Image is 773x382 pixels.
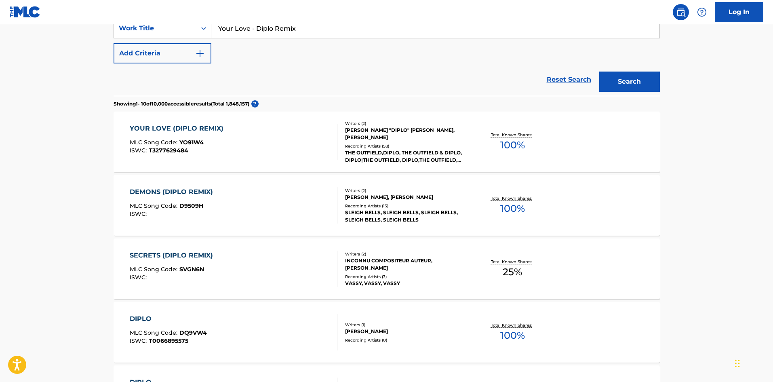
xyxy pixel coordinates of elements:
span: MLC Song Code : [130,202,179,209]
span: 100 % [500,201,525,216]
span: ISWC : [130,210,149,217]
button: Search [599,72,660,92]
div: [PERSON_NAME], [PERSON_NAME] [345,194,467,201]
span: 100 % [500,138,525,152]
a: DIPLOMLC Song Code:DQ9VW4ISWC:T0066895575Writers (1)[PERSON_NAME]Recording Artists (0)Total Known... [114,302,660,363]
span: T0066895575 [149,337,188,344]
span: ISWC : [130,337,149,344]
span: 100 % [500,328,525,343]
div: SECRETS (DIPLO REMIX) [130,251,217,260]
form: Search Form [114,18,660,96]
div: DEMONS (DIPLO REMIX) [130,187,217,197]
div: Writers ( 2 ) [345,120,467,127]
span: SVGN6N [179,266,204,273]
img: help [697,7,707,17]
div: Writers ( 2 ) [345,188,467,194]
p: Showing 1 - 10 of 10,000 accessible results (Total 1,848,157 ) [114,100,249,108]
div: Recording Artists ( 0 ) [345,337,467,343]
img: MLC Logo [10,6,41,18]
div: Recording Artists ( 3 ) [345,274,467,280]
a: SECRETS (DIPLO REMIX)MLC Song Code:SVGN6NISWC:Writers (2)INCONNU COMPOSITEUR AUTEUR, [PERSON_NAME... [114,238,660,299]
div: Recording Artists ( 58 ) [345,143,467,149]
img: search [676,7,686,17]
span: ISWC : [130,274,149,281]
p: Total Known Shares: [491,259,534,265]
p: Total Known Shares: [491,195,534,201]
a: Reset Search [543,71,595,89]
div: [PERSON_NAME] [345,328,467,335]
div: YOUR LOVE (DIPLO REMIX) [130,124,227,133]
div: Recording Artists ( 13 ) [345,203,467,209]
div: SLEIGH BELLS, SLEIGH BELLS, SLEIGH BELLS, SLEIGH BELLS, SLEIGH BELLS [345,209,467,224]
span: ISWC : [130,147,149,154]
div: THE OUTFIELD,DIPLO, THE OUTFIELD & DIPLO, DIPLO|THE OUTFIELD, DIPLO,THE OUTFIELD, DIPLO|THE OUTFIELD [345,149,467,164]
span: ? [251,100,259,108]
button: Add Criteria [114,43,211,63]
p: Total Known Shares: [491,322,534,328]
span: MLC Song Code : [130,139,179,146]
a: YOUR LOVE (DIPLO REMIX)MLC Song Code:YO91W4ISWC:T3277629484Writers (2)[PERSON_NAME] "DIPLO" [PERS... [114,112,660,172]
span: D9509H [179,202,203,209]
img: 9d2ae6d4665cec9f34b9.svg [195,49,205,58]
div: INCONNU COMPOSITEUR AUTEUR, [PERSON_NAME] [345,257,467,272]
div: Drag [735,351,740,376]
span: T3277629484 [149,147,188,154]
div: DIPLO [130,314,207,324]
a: Log In [715,2,763,22]
a: DEMONS (DIPLO REMIX)MLC Song Code:D9509HISWC:Writers (2)[PERSON_NAME], [PERSON_NAME]Recording Art... [114,175,660,236]
span: MLC Song Code : [130,329,179,336]
div: Help [694,4,710,20]
div: VASSY, VASSY, VASSY [345,280,467,287]
div: Writers ( 2 ) [345,251,467,257]
iframe: Chat Widget [733,343,773,382]
a: Public Search [673,4,689,20]
p: Total Known Shares: [491,132,534,138]
div: Writers ( 1 ) [345,322,467,328]
span: MLC Song Code : [130,266,179,273]
span: DQ9VW4 [179,329,207,336]
div: Work Title [119,23,192,33]
span: 25 % [503,265,522,279]
div: [PERSON_NAME] "DIPLO" [PERSON_NAME], [PERSON_NAME] [345,127,467,141]
span: YO91W4 [179,139,204,146]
